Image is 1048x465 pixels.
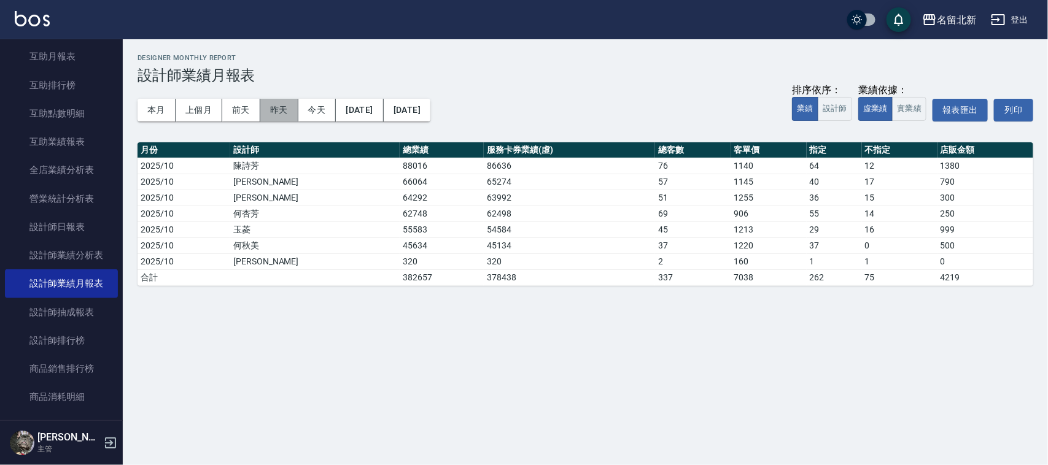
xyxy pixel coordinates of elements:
td: 64 [807,158,862,174]
td: 63992 [484,190,655,206]
td: 250 [937,206,1033,221]
td: 17 [862,174,937,190]
td: 906 [731,206,807,221]
td: 0 [862,237,937,253]
a: 互助排行榜 [5,71,118,99]
div: 業績依據： [858,84,926,97]
th: 不指定 [862,142,937,158]
button: 上個月 [176,99,222,121]
td: 2025/10 [138,158,230,174]
td: 45 [655,221,731,237]
td: 320 [400,253,484,269]
td: 320 [484,253,655,269]
td: 65274 [484,174,655,190]
td: 1 [862,253,937,269]
th: 設計師 [230,142,400,158]
button: [DATE] [384,99,430,121]
td: 45634 [400,237,484,253]
a: 設計師業績分析表 [5,241,118,269]
button: 實業績 [892,97,926,121]
td: 37 [655,237,731,253]
td: 55 [807,206,862,221]
td: 64292 [400,190,484,206]
td: 4219 [937,269,1033,285]
td: 999 [937,221,1033,237]
td: 合計 [138,269,230,285]
td: [PERSON_NAME] [230,190,400,206]
td: 16 [862,221,937,237]
td: 1213 [731,221,807,237]
td: 1 [807,253,862,269]
a: 營業統計分析表 [5,185,118,213]
td: 40 [807,174,862,190]
button: 列印 [994,99,1033,121]
td: 790 [937,174,1033,190]
td: 378438 [484,269,655,285]
td: 何秋美 [230,237,400,253]
button: 昨天 [260,99,298,121]
td: 何杏芳 [230,206,400,221]
td: 76 [655,158,731,174]
th: 客單價 [731,142,807,158]
td: 160 [731,253,807,269]
td: 2025/10 [138,190,230,206]
a: 互助月報表 [5,42,118,71]
th: 月份 [138,142,230,158]
a: 互助業績報表 [5,128,118,156]
div: 排序依序： [792,84,852,97]
td: 1255 [731,190,807,206]
td: 14 [862,206,937,221]
a: 全店業績分析表 [5,156,118,184]
th: 總客數 [655,142,731,158]
button: save [887,7,911,32]
td: 1140 [731,158,807,174]
td: 66064 [400,174,484,190]
td: 2025/10 [138,206,230,221]
img: Person [10,431,34,455]
a: 設計師業績月報表 [5,269,118,298]
td: 55583 [400,221,484,237]
p: 主管 [37,444,100,455]
h3: 設計師業績月報表 [138,67,1033,84]
td: 54584 [484,221,655,237]
td: 51 [655,190,731,206]
button: 業績 [792,97,818,121]
a: 互助點數明細 [5,99,118,128]
a: 設計師排行榜 [5,326,118,355]
td: 62498 [484,206,655,221]
th: 總業績 [400,142,484,158]
td: 1220 [731,237,807,253]
td: 0 [937,253,1033,269]
td: 337 [655,269,731,285]
button: 設計師 [818,97,852,121]
a: 設計師抽成報表 [5,298,118,326]
td: 45134 [484,237,655,253]
h5: [PERSON_NAME] [37,431,100,444]
td: 86636 [484,158,655,174]
td: 1380 [937,158,1033,174]
td: 88016 [400,158,484,174]
a: 商品消耗明細 [5,383,118,411]
td: 玉菱 [230,221,400,237]
button: 報表匯出 [933,99,988,121]
td: 12 [862,158,937,174]
td: 300 [937,190,1033,206]
td: 75 [862,269,937,285]
td: 69 [655,206,731,221]
td: 382657 [400,269,484,285]
img: Logo [15,11,50,26]
a: 設計師日報表 [5,213,118,241]
td: 陳詩芳 [230,158,400,174]
a: 服務扣項明細表 [5,412,118,440]
td: 2025/10 [138,237,230,253]
td: 15 [862,190,937,206]
button: 本月 [138,99,176,121]
td: 1145 [731,174,807,190]
td: 29 [807,221,862,237]
button: 今天 [298,99,336,121]
td: [PERSON_NAME] [230,174,400,190]
td: 2 [655,253,731,269]
button: 虛業績 [858,97,893,121]
th: 服務卡券業績(虛) [484,142,655,158]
